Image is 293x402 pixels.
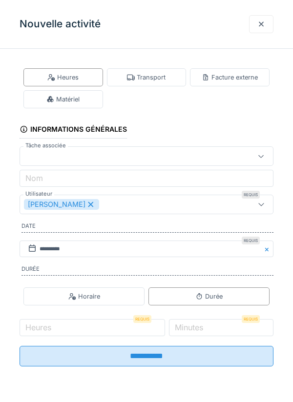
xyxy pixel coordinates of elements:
[47,73,79,82] div: Heures
[68,292,100,301] div: Horaire
[20,18,101,30] h3: Nouvelle activité
[133,315,151,323] div: Requis
[46,95,80,104] div: Matériel
[24,199,99,210] div: [PERSON_NAME]
[20,122,127,139] div: Informations générales
[202,73,258,82] div: Facture externe
[195,292,223,301] div: Durée
[21,222,273,233] label: Date
[23,190,54,198] label: Utilisateur
[23,322,53,333] label: Heures
[173,322,205,333] label: Minutes
[242,237,260,244] div: Requis
[242,191,260,199] div: Requis
[23,141,68,150] label: Tâche associée
[127,73,166,82] div: Transport
[242,315,260,323] div: Requis
[21,265,273,276] label: Durée
[23,172,45,184] label: Nom
[263,241,273,258] button: Close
